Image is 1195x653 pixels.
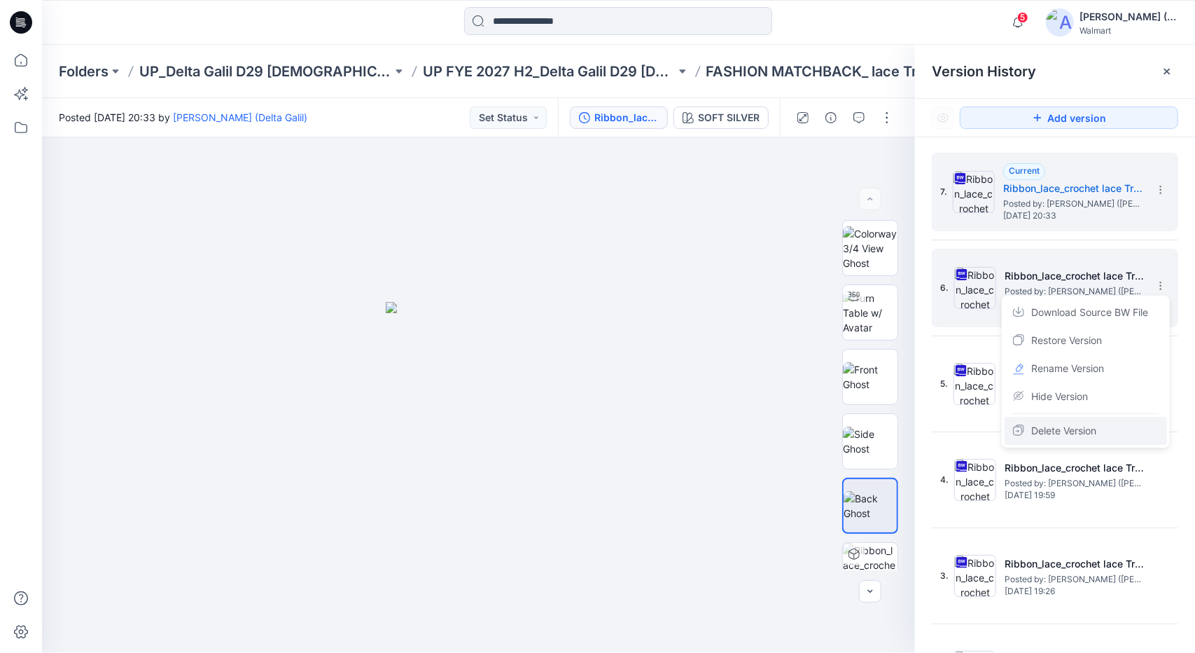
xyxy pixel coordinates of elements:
[1005,556,1145,572] h5: Ribbon_lace_crochet lace Triangle
[1003,211,1143,221] span: [DATE] 20:33
[1031,388,1088,405] span: Hide Version
[843,427,897,456] img: Side Ghost
[173,111,307,123] a: [PERSON_NAME] (Delta Galil)
[1031,304,1148,321] span: Download Source BW File
[1005,460,1145,476] h5: Ribbon_lace_crochet lace Triangle
[1009,165,1040,176] span: Current
[1005,268,1145,284] h5: Ribbon_lace_crochet lace Triangle
[1031,422,1096,439] span: Delete Version
[139,62,392,81] a: UP_Delta Galil D29 [DEMOGRAPHIC_DATA] NOBO Intimates
[1005,572,1145,586] span: Posted by: Dorelle Mcpherson (Delta Galil)
[1005,586,1145,596] span: [DATE] 19:26
[1005,284,1145,298] span: Posted by: Dorelle Mcpherson (Delta Galil)
[594,110,659,125] div: Ribbon_lace_crochet lace Triangle
[953,363,995,405] img: Ribbon_lace_crochet lace Triangle
[673,106,769,129] button: SOFT SILVER
[1003,197,1143,211] span: Posted by: Dorelle Mcpherson (Delta Galil)
[698,110,760,125] div: SOFT SILVER
[570,106,668,129] button: Ribbon_lace_crochet lace Triangle
[59,110,307,125] span: Posted [DATE] 20:33 by
[1079,25,1177,36] div: Walmart
[954,555,996,597] img: Ribbon_lace_crochet lace Triangle
[843,362,897,392] img: Front Ghost
[1003,180,1143,197] h5: Ribbon_lace_crochet lace Triangle
[386,302,572,653] img: eyJhbGciOiJIUzI1NiIsImtpZCI6IjAiLCJzbHQiOiJzZXMiLCJ0eXAiOiJKV1QifQ.eyJkYXRhIjp7InR5cGUiOiJzdG9yYW...
[940,186,947,198] span: 7.
[932,63,1036,80] span: Version History
[940,474,949,486] span: 4.
[1161,66,1173,77] button: Close
[1079,8,1177,25] div: [PERSON_NAME] (Delta Galil)
[940,378,948,390] span: 5.
[960,106,1178,129] button: Add version
[706,62,958,81] p: FASHION MATCHBACK_ lace Triangle
[1017,12,1028,23] span: 5
[820,106,842,129] button: Details
[1005,476,1145,490] span: Posted by: Dorelle Mcpherson (Delta Galil)
[59,62,109,81] a: Folders
[1031,332,1102,349] span: Restore Version
[1046,8,1074,36] img: avatar
[1031,360,1104,377] span: Rename Version
[843,543,897,598] img: Ribbon_lace_crochet lace Triangle SOFT SILVER
[843,226,897,270] img: Colorway 3/4 View Ghost
[940,570,949,582] span: 3.
[932,106,954,129] button: Show Hidden Versions
[844,491,897,521] img: Back Ghost
[1005,490,1145,500] span: [DATE] 19:59
[954,267,996,309] img: Ribbon_lace_crochet lace Triangle
[843,291,897,335] img: Turn Table w/ Avatar
[940,282,949,294] span: 6.
[423,62,676,81] a: UP FYE 2027 H2_Delta Galil D29 [DEMOGRAPHIC_DATA] NOBO Bras
[953,171,995,213] img: Ribbon_lace_crochet lace Triangle
[954,459,996,501] img: Ribbon_lace_crochet lace Triangle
